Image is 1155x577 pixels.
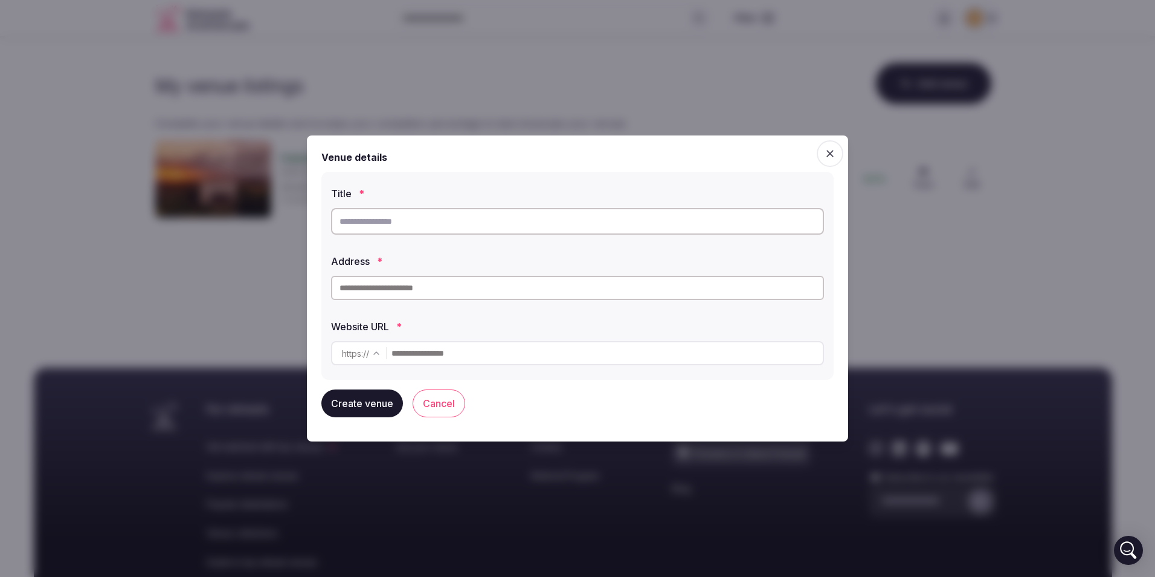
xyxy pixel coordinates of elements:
[321,390,403,417] button: Create venue
[413,390,465,417] button: Cancel
[331,322,824,331] label: Website URL
[331,256,824,266] label: Address
[321,150,387,165] h2: Venue details
[331,189,824,198] label: Title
